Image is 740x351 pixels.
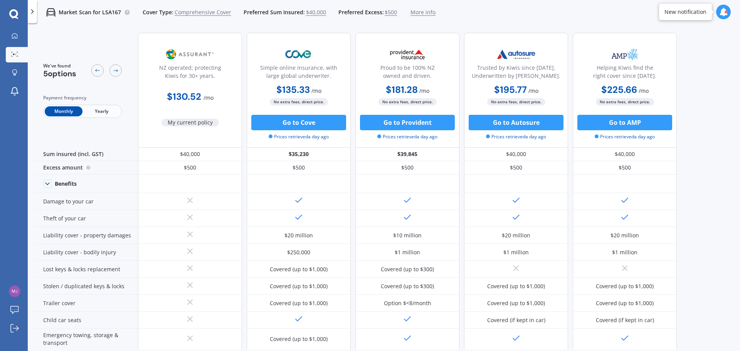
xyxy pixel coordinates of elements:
div: $40,000 [573,148,677,161]
span: No extra fees, direct price. [270,98,328,106]
div: $20 million [502,232,530,239]
div: $40,000 [464,148,568,161]
span: We've found [43,62,76,69]
span: Yearly [82,106,120,116]
b: $135.33 [276,84,310,96]
span: / mo [639,87,649,94]
span: / mo [203,94,214,101]
span: No extra fees, direct price. [487,98,545,106]
div: NZ operated; protecting Kiwis for 30+ years. [145,64,235,83]
button: Go to AMP [577,115,672,130]
div: $1 million [395,249,420,256]
img: AMP.webp [599,45,650,64]
span: Preferred Sum Insured: [244,8,305,16]
div: Covered (if kept in car) [596,316,654,324]
div: $20 million [610,232,639,239]
div: $40,000 [138,148,242,161]
div: Covered (up to $1,000) [487,282,545,290]
div: $250,000 [287,249,310,256]
div: $1 million [612,249,637,256]
img: Assurant.png [165,45,215,64]
img: Autosure.webp [491,45,542,64]
div: Sum insured (incl. GST) [34,148,138,161]
div: Damage to your car [34,193,138,210]
b: $195.77 [494,84,527,96]
div: $500 [355,161,459,175]
span: Preferred Excess: [338,8,384,16]
div: $1 million [503,249,529,256]
div: Theft of your car [34,210,138,227]
div: Covered (up to $1,000) [596,299,654,307]
div: Proud to be 100% NZ owned and driven. [362,64,453,83]
div: $20 million [284,232,313,239]
div: $500 [138,161,242,175]
span: Prices retrieved a day ago [486,133,546,140]
div: Trailer cover [34,295,138,312]
div: New notification [664,8,706,16]
b: $181.28 [386,84,418,96]
span: / mo [311,87,321,94]
img: Provident.png [382,45,433,64]
span: No extra fees, direct price. [378,98,437,106]
span: $500 [385,8,397,16]
div: Liability cover - property damages [34,227,138,244]
img: car.f15378c7a67c060ca3f3.svg [46,8,55,17]
div: Simple online insurance, with large global underwriter. [253,64,344,83]
div: Covered (up to $1,000) [270,265,328,273]
div: Covered (up to $1,000) [487,299,545,307]
span: Cover Type: [143,8,173,16]
button: Go to Cove [251,115,346,130]
span: Monthly [45,106,82,116]
span: / mo [528,87,538,94]
div: Trusted by Kiwis since [DATE]. Underwritten by [PERSON_NAME]. [471,64,562,83]
div: Benefits [55,180,77,187]
b: $225.66 [601,84,637,96]
button: Go to Autosure [469,115,563,130]
div: $39,845 [355,148,459,161]
img: Cove.webp [273,45,324,64]
b: $130.52 [167,91,201,102]
span: / mo [419,87,429,94]
p: Market Scan for LSA167 [59,8,121,16]
div: Excess amount [34,161,138,175]
div: Option $<8/month [384,299,431,307]
div: Covered (up to $300) [381,265,434,273]
span: More info [410,8,436,16]
div: Payment frequency [43,94,122,102]
div: $35,230 [247,148,351,161]
div: Covered (up to $1,000) [270,335,328,343]
span: Prices retrieved a day ago [377,133,437,140]
span: Prices retrieved a day ago [595,133,655,140]
span: Prices retrieved a day ago [269,133,329,140]
div: Covered (up to $1,000) [270,299,328,307]
button: Go to Provident [360,115,455,130]
div: $500 [247,161,351,175]
div: Stolen / duplicated keys & locks [34,278,138,295]
div: Covered (if kept in car) [487,316,545,324]
div: $10 million [393,232,422,239]
div: Child car seats [34,312,138,329]
div: Covered (up to $1,000) [596,282,654,290]
div: Covered (up to $1,000) [270,282,328,290]
span: 5 options [43,69,76,79]
img: 06dc3d7cc18e0dee980390c791ace117 [9,286,20,297]
div: Emergency towing, storage & transport [34,329,138,350]
div: Covered (up to $300) [381,282,434,290]
span: My current policy [161,119,219,126]
div: $500 [573,161,677,175]
div: Lost keys & locks replacement [34,261,138,278]
div: $500 [464,161,568,175]
div: Liability cover - bodily injury [34,244,138,261]
div: Helping Kiwis find the right cover since [DATE]. [579,64,670,83]
span: No extra fees, direct price. [596,98,654,106]
span: Comprehensive Cover [175,8,231,16]
span: $40,000 [306,8,326,16]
